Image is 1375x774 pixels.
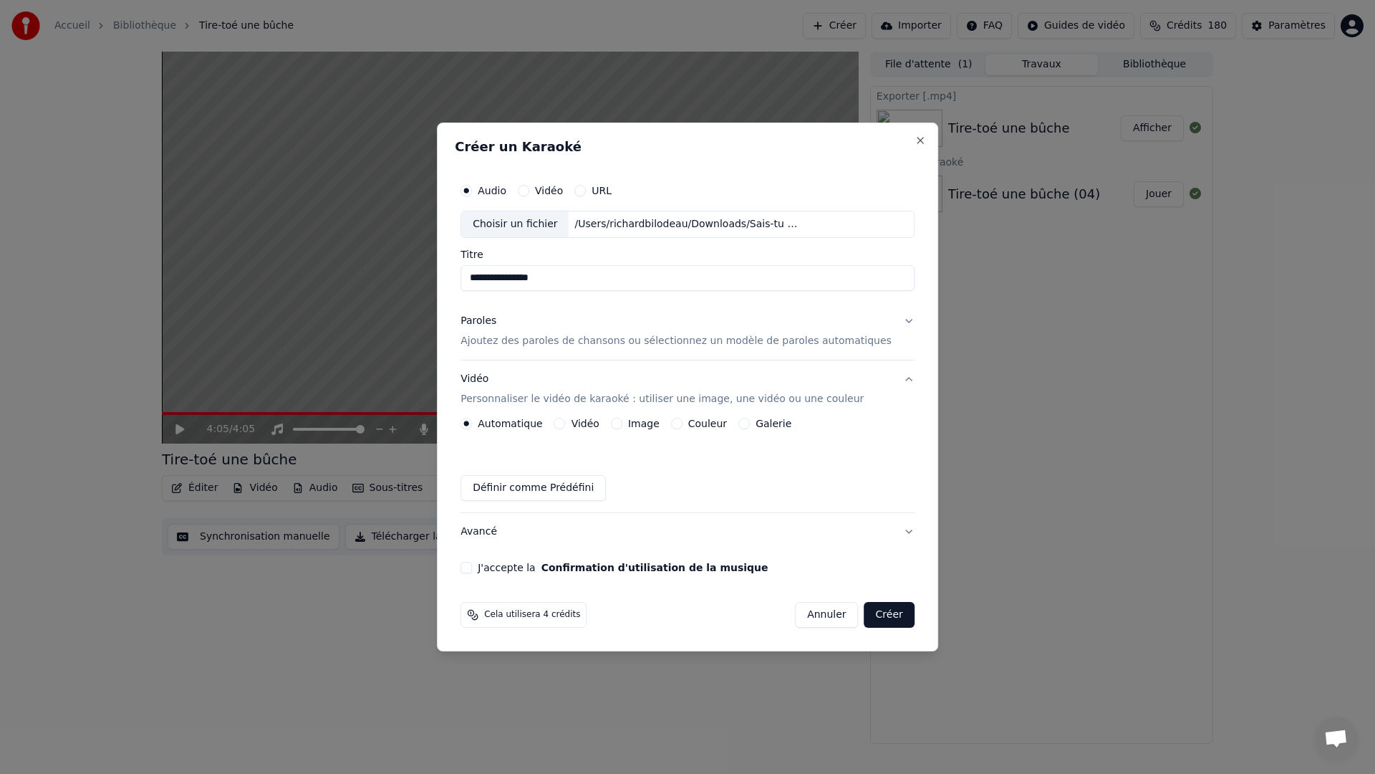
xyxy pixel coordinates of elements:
label: Automatique [478,419,542,429]
div: VidéoPersonnaliser le vidéo de karaoké : utiliser une image, une vidéo ou une couleur [460,418,915,512]
label: Galerie [756,419,791,429]
p: Ajoutez des paroles de chansons ou sélectionnez un modèle de paroles automatiques [460,334,892,348]
label: Image [628,419,660,429]
p: Personnaliser le vidéo de karaoké : utiliser une image, une vidéo ou une couleur [460,392,864,406]
label: URL [592,186,612,196]
button: Définir comme Prédéfini [460,475,606,501]
button: ParolesAjoutez des paroles de chansons ou sélectionnez un modèle de paroles automatiques [460,302,915,360]
label: Vidéo [535,186,563,196]
div: Vidéo [460,372,864,406]
div: Choisir un fichier [461,211,569,237]
h2: Créer un Karaoké [455,140,920,153]
label: J'accepte la [478,563,768,573]
button: VidéoPersonnaliser le vidéo de karaoké : utiliser une image, une vidéo ou une couleur [460,360,915,418]
button: Annuler [795,602,858,628]
div: /Users/richardbilodeau/Downloads/Sais-tu mon âme/Sais-tu mon âme.mp3 [569,217,813,231]
button: Créer [864,602,915,628]
button: Avancé [460,513,915,550]
label: Couleur [688,419,727,429]
label: Titre [460,249,915,259]
label: Audio [478,186,506,196]
span: Cela utilisera 4 crédits [484,609,580,621]
button: J'accepte la [541,563,768,573]
div: Paroles [460,314,496,328]
label: Vidéo [571,419,599,429]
